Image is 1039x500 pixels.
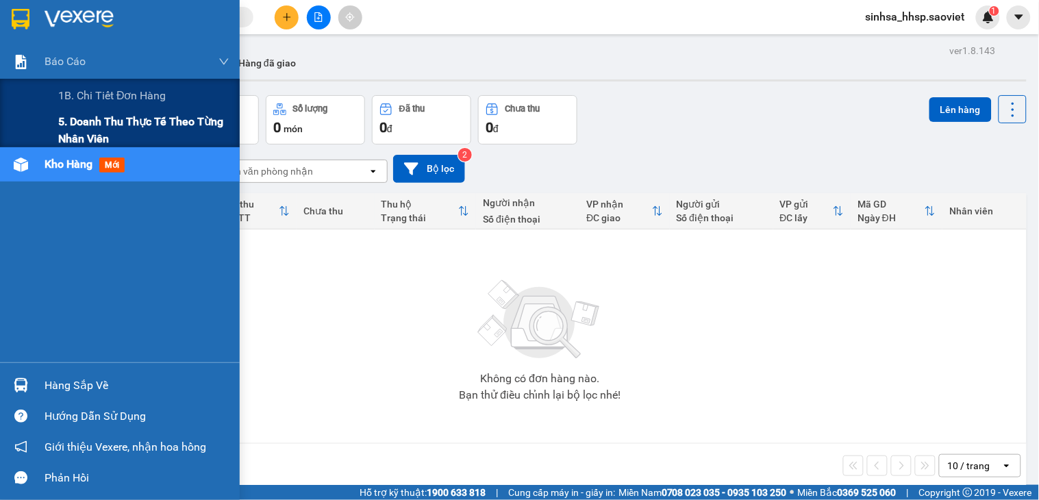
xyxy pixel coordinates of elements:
[368,166,379,177] svg: open
[677,199,766,210] div: Người gửi
[14,410,27,423] span: question-circle
[790,490,794,495] span: ⚪️
[851,193,942,229] th: Toggle SortBy
[338,5,362,29] button: aim
[855,8,976,25] span: sinhsa_hhsp.saoviet
[579,193,669,229] th: Toggle SortBy
[1001,460,1012,471] svg: open
[218,164,313,178] div: Chọn văn phòng nhận
[427,487,486,498] strong: 1900 633 818
[345,12,355,22] span: aim
[480,373,599,384] div: Không có đơn hàng nào.
[399,104,425,114] div: Đã thu
[458,148,472,162] sup: 2
[14,158,28,172] img: warehouse-icon
[907,485,909,500] span: |
[798,485,897,500] span: Miền Bắc
[838,487,897,498] strong: 0369 525 060
[284,123,303,134] span: món
[45,468,229,488] div: Phản hồi
[14,55,28,69] img: solution-icon
[780,212,834,223] div: ĐC lấy
[990,6,999,16] sup: 1
[99,158,125,173] span: mới
[375,193,477,229] th: Toggle SortBy
[218,56,229,67] span: down
[14,378,28,392] img: warehouse-icon
[225,199,279,210] div: Đã thu
[218,193,297,229] th: Toggle SortBy
[586,199,651,210] div: VP nhận
[858,199,925,210] div: Mã GD
[677,212,766,223] div: Số điện thoại
[1013,11,1025,23] span: caret-down
[45,438,206,455] span: Giới thiệu Vexere, nhận hoa hồng
[227,47,307,79] button: Hàng đã giao
[360,485,486,500] span: Hỗ trợ kỹ thuật:
[293,104,328,114] div: Số lượng
[948,459,990,473] div: 10 / trang
[483,197,573,208] div: Người nhận
[58,87,166,104] span: 1B. Chi tiết đơn hàng
[586,212,651,223] div: ĐC giao
[282,12,292,22] span: plus
[372,95,471,145] button: Đã thu0đ
[992,6,997,16] span: 1
[505,104,540,114] div: Chưa thu
[387,123,392,134] span: đ
[303,205,368,216] div: Chưa thu
[773,193,851,229] th: Toggle SortBy
[58,113,229,147] span: 5. Doanh thu thực tế theo từng nhân viên
[493,123,499,134] span: đ
[1007,5,1031,29] button: caret-down
[929,97,992,122] button: Lên hàng
[275,5,299,29] button: plus
[45,158,92,171] span: Kho hàng
[45,53,86,70] span: Báo cáo
[780,199,834,210] div: VP gửi
[496,485,498,500] span: |
[273,119,281,136] span: 0
[225,212,279,223] div: HTTT
[393,155,465,183] button: Bộ lọc
[662,487,787,498] strong: 0708 023 035 - 0935 103 250
[949,205,1019,216] div: Nhân viên
[508,485,615,500] span: Cung cấp máy in - giấy in:
[486,119,493,136] span: 0
[14,440,27,453] span: notification
[314,12,323,22] span: file-add
[45,375,229,396] div: Hàng sắp về
[471,272,608,368] img: svg+xml;base64,PHN2ZyBjbGFzcz0ibGlzdC1wbHVnX19zdmciIHhtbG5zPSJodHRwOi8vd3d3LnczLm9yZy8yMDAwL3N2Zy...
[459,390,621,401] div: Bạn thử điều chỉnh lại bộ lọc nhé!
[858,212,925,223] div: Ngày ĐH
[478,95,577,145] button: Chưa thu0đ
[379,119,387,136] span: 0
[266,95,365,145] button: Số lượng0món
[12,9,29,29] img: logo-vxr
[45,406,229,427] div: Hướng dẫn sử dụng
[307,5,331,29] button: file-add
[381,199,459,210] div: Thu hộ
[950,43,996,58] div: ver 1.8.143
[963,488,973,497] span: copyright
[14,471,27,484] span: message
[982,11,994,23] img: icon-new-feature
[381,212,459,223] div: Trạng thái
[618,485,787,500] span: Miền Nam
[483,214,573,225] div: Số điện thoại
